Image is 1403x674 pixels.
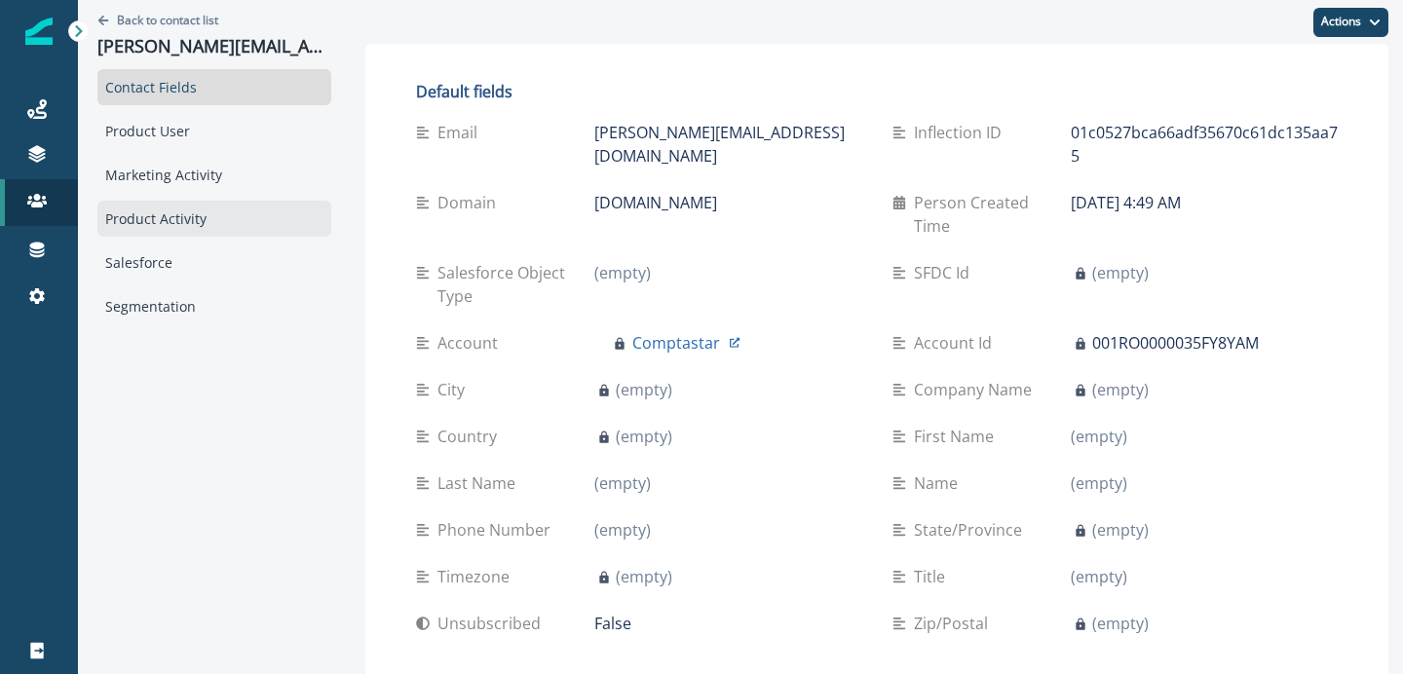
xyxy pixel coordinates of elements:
[1071,565,1127,588] p: (empty)
[1092,378,1149,401] p: (empty)
[914,331,1000,355] p: Account Id
[437,331,506,355] p: Account
[1092,331,1259,355] p: 001RO0000035FY8YAM
[594,612,631,635] p: False
[914,565,953,588] p: Title
[632,331,720,355] p: Comptastar
[616,378,672,401] p: (empty)
[914,425,1002,448] p: First Name
[97,157,331,193] div: Marketing Activity
[97,288,331,324] div: Segmentation
[1092,518,1149,542] p: (empty)
[25,18,53,45] img: Inflection
[437,425,505,448] p: Country
[616,425,672,448] p: (empty)
[914,471,966,495] p: Name
[594,518,651,542] p: (empty)
[1071,121,1338,168] p: 01c0527bca66adf35670c61dc135aa75
[594,471,651,495] p: (empty)
[914,612,996,635] p: Zip/Postal
[97,12,218,28] button: Go back
[914,261,977,284] p: SFDC Id
[594,121,861,168] p: [PERSON_NAME][EMAIL_ADDRESS][DOMAIN_NAME]
[914,121,1009,144] p: Inflection ID
[437,378,473,401] p: City
[97,36,331,57] p: [PERSON_NAME][EMAIL_ADDRESS][DOMAIN_NAME]
[1092,612,1149,635] p: (empty)
[437,565,517,588] p: Timezone
[437,471,523,495] p: Last Name
[437,121,485,144] p: Email
[1071,191,1181,214] p: [DATE] 4:49 AM
[594,191,717,214] p: [DOMAIN_NAME]
[97,113,331,149] div: Product User
[97,69,331,105] div: Contact Fields
[437,261,594,308] p: Salesforce Object Type
[914,378,1040,401] p: Company Name
[1092,261,1149,284] p: (empty)
[97,201,331,237] div: Product Activity
[914,191,1071,238] p: Person Created Time
[616,565,672,588] p: (empty)
[1071,471,1127,495] p: (empty)
[1071,425,1127,448] p: (empty)
[117,12,218,28] p: Back to contact list
[914,518,1030,542] p: State/Province
[437,191,504,214] p: Domain
[437,612,549,635] p: Unsubscribed
[97,244,331,281] div: Salesforce
[1313,8,1388,37] button: Actions
[594,261,651,284] p: (empty)
[437,518,558,542] p: Phone Number
[416,83,1338,101] h2: Default fields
